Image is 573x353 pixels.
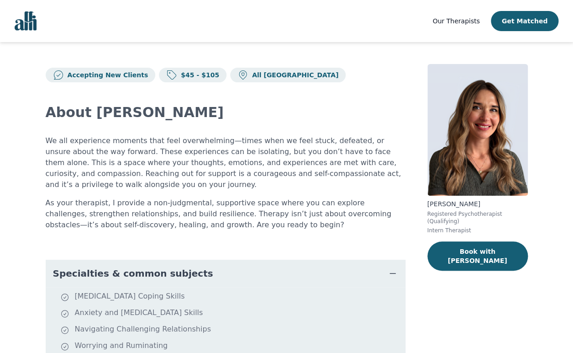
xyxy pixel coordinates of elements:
button: Get Matched [491,11,558,31]
p: Registered Psychotherapist (Qualifying) [427,210,528,225]
span: Specialties & common subjects [53,267,213,280]
img: Natalia_Simachkevitch [427,64,528,196]
p: Accepting New Clients [64,70,148,80]
span: Our Therapists [432,17,479,25]
li: Navigating Challenging Relationships [60,324,402,337]
p: Intern Therapist [427,227,528,234]
li: [MEDICAL_DATA] Coping Skills [60,291,402,304]
button: Specialties & common subjects [46,260,405,287]
p: We all experience moments that feel overwhelming—times when we feel stuck, defeated, or unsure ab... [46,135,405,190]
p: All [GEOGRAPHIC_DATA] [248,70,338,80]
img: alli logo [15,11,37,31]
button: Book with [PERSON_NAME] [427,241,528,271]
p: [PERSON_NAME] [427,199,528,209]
li: Anxiety and [MEDICAL_DATA] Skills [60,307,402,320]
a: Our Therapists [432,16,479,27]
p: $45 - $105 [177,70,219,80]
h2: About [PERSON_NAME] [46,104,405,121]
li: Worrying and Ruminating [60,340,402,353]
p: As your therapist, I provide a non-judgmental, supportive space where you can explore challenges,... [46,198,405,230]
